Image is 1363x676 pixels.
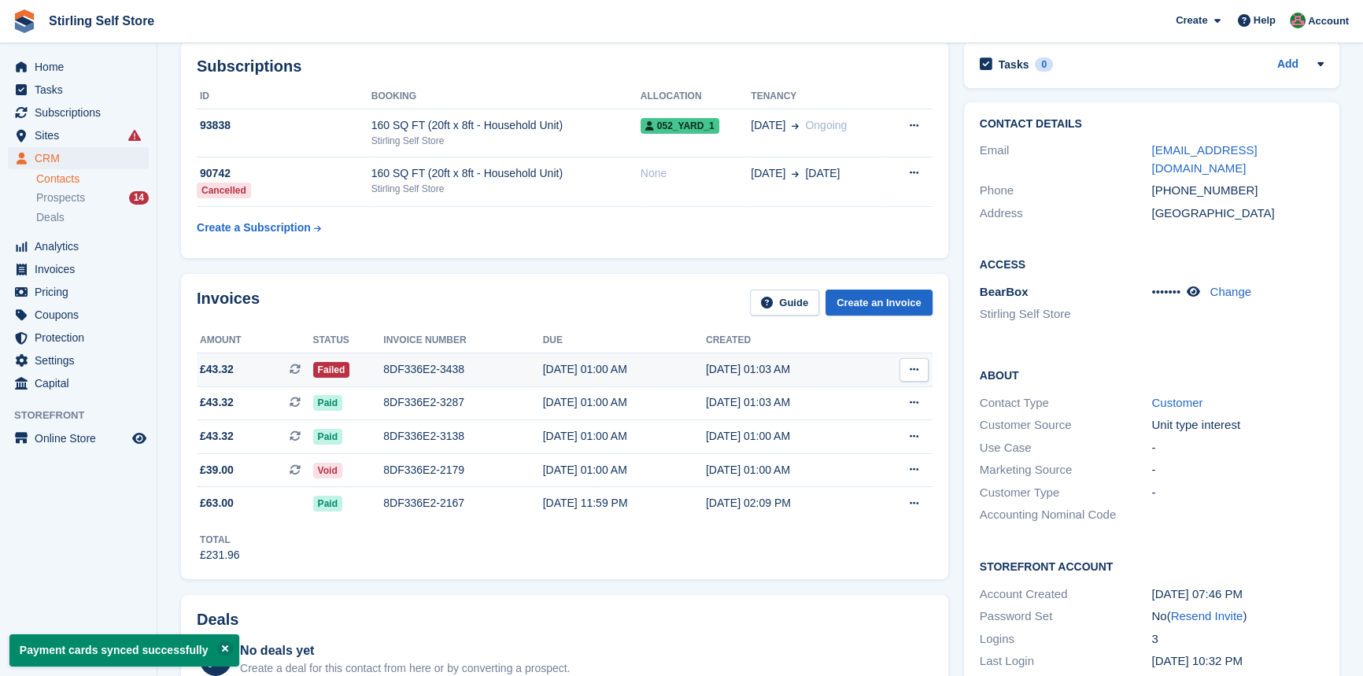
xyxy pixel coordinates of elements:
a: Change [1210,285,1251,298]
img: stora-icon-8386f47178a22dfd0bd8f6a31ec36ba5ce8667c1dd55bd0f319d3a0aa187defe.svg [13,9,36,33]
div: Create a Subscription [197,220,311,236]
div: No [1151,608,1324,626]
div: Marketing Source [980,461,1152,479]
a: menu [8,56,149,78]
div: [DATE] 11:59 PM [543,495,706,512]
a: Stirling Self Store [42,8,161,34]
span: Protection [35,327,129,349]
time: 2025-06-01 21:32:42 UTC [1151,654,1243,667]
a: menu [8,258,149,280]
div: Accounting Nominal Code [980,506,1152,524]
span: Tasks [35,79,129,101]
th: Due [543,328,706,353]
a: menu [8,235,149,257]
span: Subscriptions [35,102,129,124]
span: £43.32 [200,361,234,378]
span: Home [35,56,129,78]
th: Booking [371,84,641,109]
div: [DATE] 01:00 AM [706,462,869,478]
div: 8DF336E2-3438 [383,361,542,378]
span: Sites [35,124,129,146]
h2: Deals [197,611,238,629]
th: Amount [197,328,313,353]
div: 8DF336E2-2179 [383,462,542,478]
span: Paid [313,395,342,411]
div: Total [200,533,240,547]
span: £39.00 [200,462,234,478]
th: ID [197,84,371,109]
span: BearBox [980,285,1029,298]
div: [DATE] 01:00 AM [543,361,706,378]
a: Preview store [130,429,149,448]
div: [DATE] 01:03 AM [706,361,869,378]
a: menu [8,372,149,394]
span: 052_YARD_1 [641,118,719,134]
a: Contacts [36,172,149,187]
a: menu [8,124,149,146]
div: Stirling Self Store [371,182,641,196]
a: menu [8,349,149,371]
span: CRM [35,147,129,169]
h2: Invoices [197,290,260,316]
span: Void [313,463,342,478]
span: ( ) [1167,609,1247,622]
a: menu [8,79,149,101]
div: Account Created [980,585,1152,604]
span: Storefront [14,408,157,423]
div: - [1151,439,1324,457]
div: No deals yet [240,641,570,660]
div: 93838 [197,117,371,134]
div: 160 SQ FT (20ft x 8ft - Household Unit) [371,165,641,182]
span: Help [1254,13,1276,28]
span: Capital [35,372,129,394]
span: Prospects [36,190,85,205]
a: Guide [750,290,819,316]
div: 8DF336E2-2167 [383,495,542,512]
div: £231.96 [200,547,240,563]
div: - [1151,461,1324,479]
a: menu [8,327,149,349]
h2: Contact Details [980,118,1324,131]
a: menu [8,281,149,303]
span: Pricing [35,281,129,303]
th: Status [313,328,384,353]
span: [DATE] [751,165,785,182]
span: Deals [36,210,65,225]
div: [DATE] 01:00 AM [543,462,706,478]
span: Settings [35,349,129,371]
div: [DATE] 07:46 PM [1151,585,1324,604]
span: Online Store [35,427,129,449]
div: Logins [980,630,1152,648]
div: Customer Type [980,484,1152,502]
th: Tenancy [751,84,886,109]
th: Created [706,328,869,353]
h2: Tasks [999,57,1029,72]
div: 0 [1035,57,1053,72]
div: [DATE] 01:00 AM [706,428,869,445]
a: Prospects 14 [36,190,149,206]
div: Last Login [980,652,1152,670]
div: Contact Type [980,394,1152,412]
a: Resend Invite [1171,609,1243,622]
div: [GEOGRAPHIC_DATA] [1151,205,1324,223]
div: 8DF336E2-3287 [383,394,542,411]
img: Lucy [1290,13,1306,28]
h2: Access [980,256,1324,272]
a: menu [8,427,149,449]
a: [EMAIL_ADDRESS][DOMAIN_NAME] [1151,143,1257,175]
span: [DATE] [751,117,785,134]
a: menu [8,147,149,169]
div: [DATE] 01:00 AM [543,394,706,411]
span: £43.32 [200,394,234,411]
span: £63.00 [200,495,234,512]
h2: About [980,367,1324,382]
div: [DATE] 01:03 AM [706,394,869,411]
p: Payment cards synced successfully [9,634,239,667]
div: 90742 [197,165,371,182]
div: 8DF336E2-3138 [383,428,542,445]
h2: Storefront Account [980,558,1324,574]
div: 160 SQ FT (20ft x 8ft - Household Unit) [371,117,641,134]
a: Create a Subscription [197,213,321,242]
div: None [641,165,752,182]
div: Password Set [980,608,1152,626]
